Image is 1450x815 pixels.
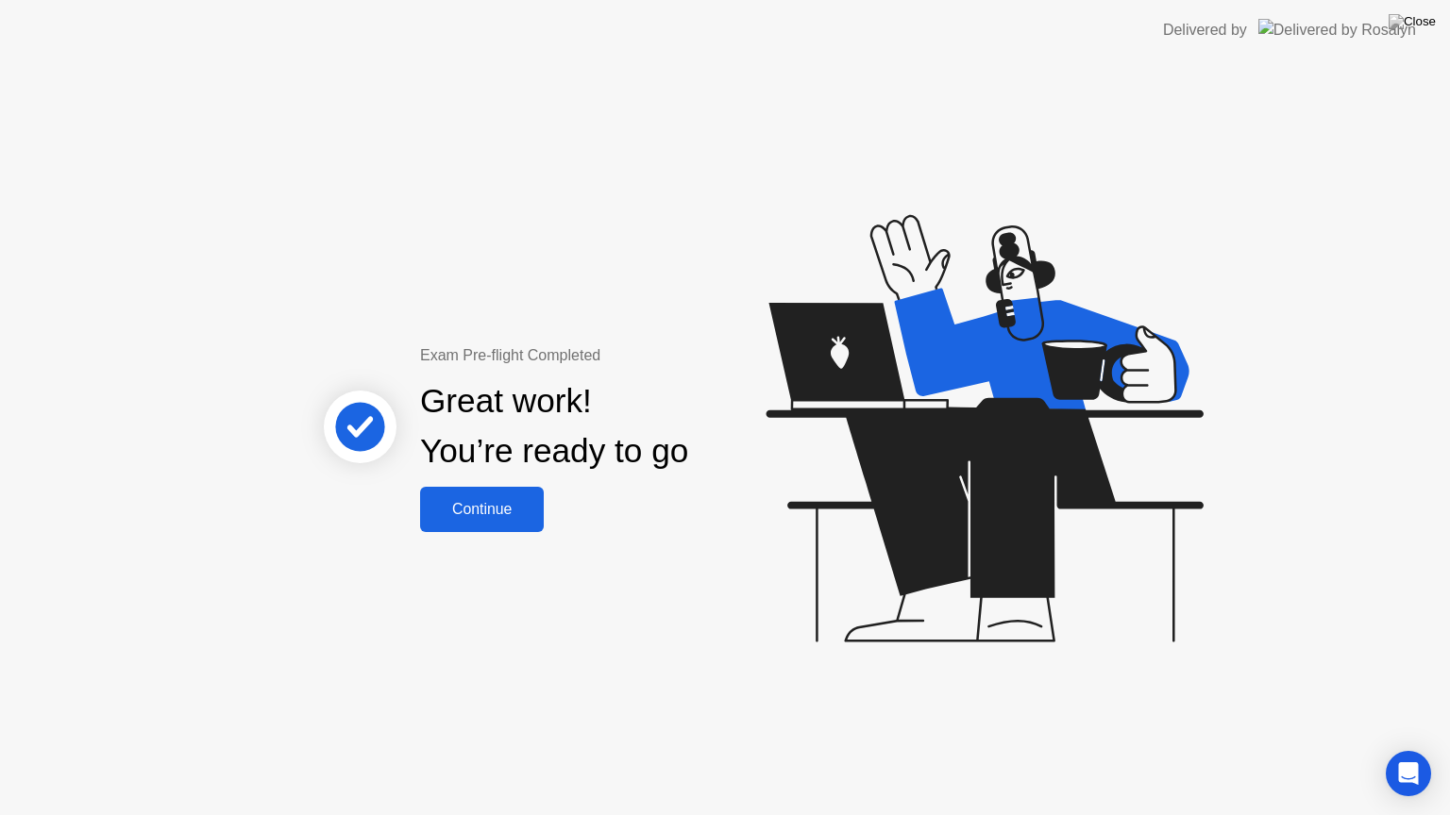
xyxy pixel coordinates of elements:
[1163,19,1247,42] div: Delivered by
[420,487,544,532] button: Continue
[1258,19,1416,41] img: Delivered by Rosalyn
[420,344,810,367] div: Exam Pre-flight Completed
[1386,751,1431,796] div: Open Intercom Messenger
[420,376,688,476] div: Great work! You’re ready to go
[1389,14,1436,29] img: Close
[426,501,538,518] div: Continue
